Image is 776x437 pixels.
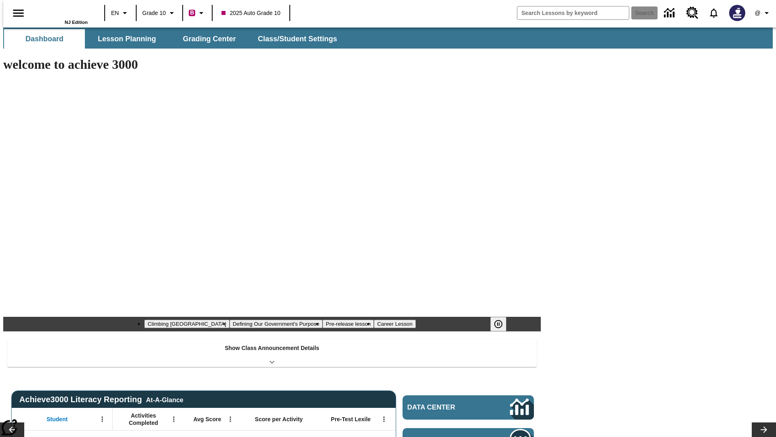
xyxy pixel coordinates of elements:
[490,317,515,331] div: Pause
[35,3,88,25] div: Home
[374,320,415,328] button: Slide 4 Career Lesson
[6,1,30,25] button: Open side menu
[96,413,108,425] button: Open Menu
[7,339,537,367] div: Show Class Announcement Details
[4,29,85,49] button: Dashboard
[46,416,67,423] span: Student
[230,320,323,328] button: Slide 2 Defining Our Government's Purpose
[331,416,371,423] span: Pre-Test Lexile
[729,5,745,21] img: Avatar
[168,413,180,425] button: Open Menu
[323,320,374,328] button: Slide 3 Pre-release lesson
[19,395,183,404] span: Achieve3000 Literacy Reporting
[407,403,483,412] span: Data Center
[186,6,209,20] button: Boost Class color is violet red. Change class color
[193,416,221,423] span: Avg Score
[142,9,166,17] span: Grade 10
[255,416,303,423] span: Score per Activity
[517,6,629,19] input: search field
[221,9,280,17] span: 2025 Auto Grade 10
[750,6,776,20] button: Profile/Settings
[35,4,88,20] a: Home
[251,29,344,49] button: Class/Student Settings
[224,413,236,425] button: Open Menu
[111,9,119,17] span: EN
[3,57,541,72] h1: welcome to achieve 3000
[146,395,183,404] div: At-A-Glance
[144,320,229,328] button: Slide 1 Climbing Mount Tai
[724,2,750,23] button: Select a new avatar
[703,2,724,23] a: Notifications
[190,8,194,18] span: B
[659,2,681,24] a: Data Center
[378,413,390,425] button: Open Menu
[169,29,250,49] button: Grading Center
[490,317,506,331] button: Pause
[108,6,133,20] button: Language: EN, Select a language
[117,412,170,426] span: Activities Completed
[3,29,344,49] div: SubNavbar
[225,344,319,352] p: Show Class Announcement Details
[403,395,534,420] a: Data Center
[65,20,88,25] span: NJ Edition
[139,6,180,20] button: Grade: Grade 10, Select a grade
[86,29,167,49] button: Lesson Planning
[752,422,776,437] button: Lesson carousel, Next
[755,9,760,17] span: @
[3,28,773,49] div: SubNavbar
[681,2,703,24] a: Resource Center, Will open in new tab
